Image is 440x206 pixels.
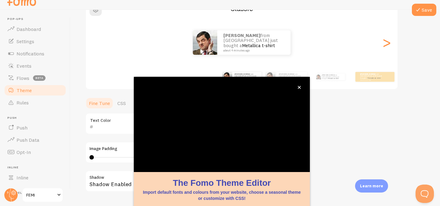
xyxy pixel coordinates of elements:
a: Metallica t-shirt [368,77,381,79]
p: Import default fonts and colours from your website, choose a seasonal theme or customize with CSS! [141,189,302,201]
a: FEMI [22,188,63,202]
h1: The Fomo Theme Editor [141,177,302,189]
a: Metallica t-shirt [328,77,339,79]
p: from [GEOGRAPHIC_DATA] just bought a [279,73,305,81]
span: Events [16,63,31,69]
a: Settings [4,35,67,47]
p: from [GEOGRAPHIC_DATA] just bought a [322,73,343,80]
div: Learn more [355,179,388,193]
a: Opt-In [4,146,67,158]
span: Opt-In [16,149,31,155]
a: CSS [114,97,130,109]
button: close, [296,84,302,91]
p: from [GEOGRAPHIC_DATA] just bought a [360,73,385,81]
iframe: Help Scout Beacon - Open [416,185,434,203]
span: Push [16,125,28,131]
small: about 4 minutes ago [223,49,283,52]
span: Flows [16,75,29,81]
span: Inline [16,174,28,181]
div: Next slide [383,21,390,65]
span: Push [7,116,67,120]
span: Pop-ups [7,17,67,21]
a: Inline [4,171,67,184]
span: Push Data [16,137,39,143]
button: Save [412,4,436,16]
span: FEMI [26,191,55,199]
span: Dashboard [16,26,41,32]
a: Push [4,122,67,134]
strong: [PERSON_NAME] [279,73,294,75]
a: Push Data [4,134,67,146]
a: Theme [4,84,67,96]
span: Inline [7,166,67,170]
a: Rules [4,96,67,109]
p: from [GEOGRAPHIC_DATA] just bought a [235,73,259,81]
label: Image Padding [90,146,264,152]
div: Shadow Enabled [85,170,269,193]
img: Fomo [193,30,217,55]
span: beta [33,75,46,81]
strong: [PERSON_NAME] [360,73,375,75]
img: Fomo [316,74,321,79]
p: Learn more [360,183,383,189]
a: Dashboard [4,23,67,35]
strong: [PERSON_NAME] [223,32,260,38]
img: Fomo [266,72,275,82]
p: from [GEOGRAPHIC_DATA] just bought a [223,33,284,52]
a: Flows beta [4,72,67,84]
strong: [PERSON_NAME] [322,74,334,76]
span: Theme [16,87,32,93]
a: Notifications [4,47,67,60]
span: Rules [16,99,29,106]
a: Events [4,60,67,72]
small: about 4 minutes ago [360,79,384,81]
img: Fomo [222,72,232,82]
span: Notifications [16,51,44,57]
strong: [PERSON_NAME] [235,73,249,75]
a: Metallica t-shirt [242,43,275,48]
span: Settings [16,38,34,44]
a: Fine Tune [85,97,114,109]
